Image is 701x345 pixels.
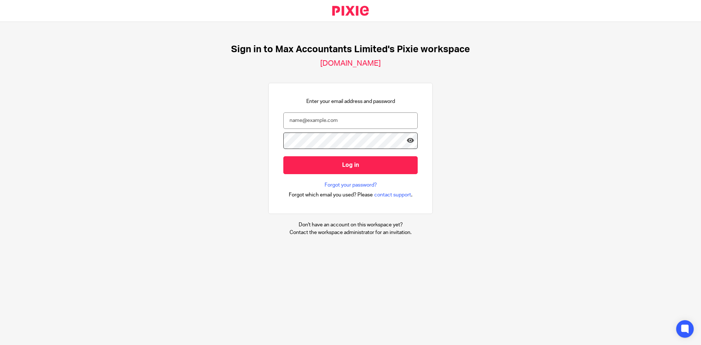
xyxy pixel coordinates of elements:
[325,181,377,189] a: Forgot your password?
[290,221,411,229] p: Don't have an account on this workspace yet?
[306,98,395,105] p: Enter your email address and password
[283,112,418,129] input: name@example.com
[283,156,418,174] input: Log in
[290,229,411,236] p: Contact the workspace administrator for an invitation.
[231,44,470,55] h1: Sign in to Max Accountants Limited's Pixie workspace
[289,191,413,199] div: .
[374,191,411,199] span: contact support
[289,191,373,199] span: Forgot which email you used? Please
[320,59,381,68] h2: [DOMAIN_NAME]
